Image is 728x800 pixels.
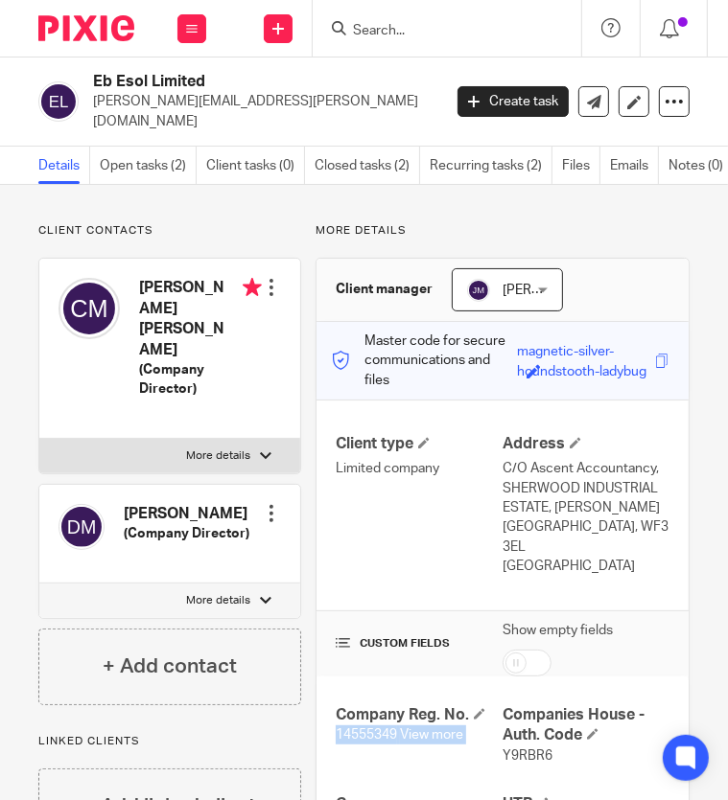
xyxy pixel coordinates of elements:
p: [GEOGRAPHIC_DATA], WF3 3EL [503,517,669,557]
a: Details [38,147,90,184]
a: Recurring tasks (2) [430,147,552,184]
p: Limited company [336,459,503,478]
a: Files [562,147,600,184]
a: Client tasks (0) [206,147,305,184]
a: Open tasks (2) [100,147,197,184]
h4: [PERSON_NAME] [124,504,249,524]
img: svg%3E [38,81,79,122]
h3: Client manager [336,280,433,299]
label: Show empty fields [503,621,613,640]
h2: Eb Esol Limited [93,72,362,92]
span: Y9RBR6 [503,749,552,763]
p: [PERSON_NAME][EMAIL_ADDRESS][PERSON_NAME][DOMAIN_NAME] [93,92,429,131]
p: More details [186,448,250,464]
p: Linked clients [38,734,301,749]
h4: Address [503,434,669,454]
a: Closed tasks (2) [315,147,420,184]
a: View more [400,728,463,742]
span: [PERSON_NAME] [503,284,608,297]
h5: (Company Director) [124,524,249,543]
p: Master code for secure communications and files [331,331,517,390]
h4: Client type [336,434,503,454]
h4: [PERSON_NAME] [PERSON_NAME] [139,278,262,360]
p: [GEOGRAPHIC_DATA] [503,557,669,576]
a: Emails [610,147,659,184]
h4: Company Reg. No. [336,705,503,725]
span: 14555349 [336,728,397,742]
p: More details [316,223,690,239]
img: svg%3E [467,279,490,302]
p: C/O Ascent Accountancy, SHERWOOD INDUSTRIAL ESTATE, [PERSON_NAME] [503,459,669,517]
img: svg%3E [59,278,120,339]
a: Create task [458,86,569,117]
div: magnetic-silver-houndstooth-ladybug [517,342,650,364]
h4: + Add contact [103,651,237,681]
i: Primary [243,278,262,297]
p: More details [186,593,250,608]
img: svg%3E [59,504,105,550]
h5: (Company Director) [139,360,262,400]
p: Client contacts [38,223,301,239]
h4: CUSTOM FIELDS [336,636,503,651]
h4: Companies House - Auth. Code [503,705,669,746]
img: Pixie [38,15,134,41]
input: Search [351,23,524,40]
